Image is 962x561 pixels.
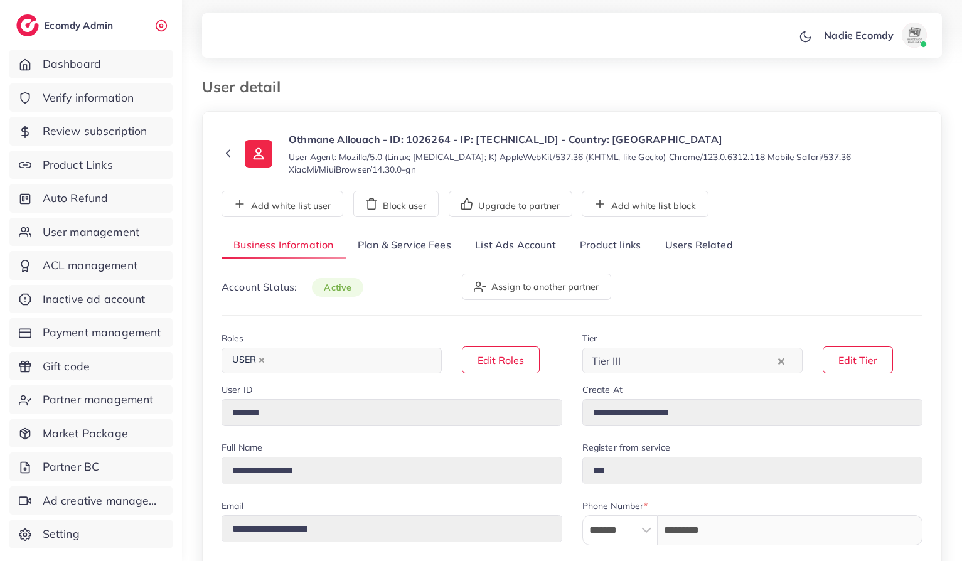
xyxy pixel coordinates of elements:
img: logo [16,14,39,36]
label: Full Name [222,441,262,454]
h3: User detail [202,78,291,96]
span: Market Package [43,425,128,442]
a: Payment management [9,318,173,347]
label: Roles [222,332,243,345]
button: Upgrade to partner [449,191,572,217]
a: Dashboard [9,50,173,78]
a: Ad creative management [9,486,173,515]
button: Block user [353,191,439,217]
h2: Ecomdy Admin [44,19,116,31]
label: Create At [582,383,623,396]
a: Verify information [9,83,173,112]
a: Plan & Service Fees [346,232,463,259]
span: Payment management [43,324,161,341]
input: Search for option [624,351,775,370]
a: Setting [9,520,173,548]
a: Inactive ad account [9,285,173,314]
span: Dashboard [43,56,101,72]
span: Product Links [43,157,113,173]
span: Ad creative management [43,493,163,509]
span: Gift code [43,358,90,375]
button: Add white list block [582,191,708,217]
input: Search for option [272,351,425,370]
label: Tier [582,332,597,345]
button: Deselect USER [259,357,265,363]
a: Product Links [9,151,173,179]
img: ic-user-info.36bf1079.svg [245,140,272,168]
span: Review subscription [43,123,147,139]
label: Phone Number [582,500,648,512]
span: Partner BC [43,459,100,475]
button: Edit Roles [462,346,540,373]
button: Edit Tier [823,346,893,373]
a: List Ads Account [463,232,568,259]
a: Market Package [9,419,173,448]
span: Tier III [589,351,623,370]
a: Review subscription [9,117,173,146]
a: ACL management [9,251,173,280]
img: avatar [902,23,927,48]
span: active [312,278,363,297]
p: Othmane Allouach - ID: 1026264 - IP: [TECHNICAL_ID] - Country: [GEOGRAPHIC_DATA] [289,132,922,147]
a: Partner management [9,385,173,414]
div: Search for option [582,348,803,373]
p: Nadie Ecomdy [824,28,894,43]
span: USER [227,351,270,369]
span: User management [43,224,139,240]
a: Auto Refund [9,184,173,213]
a: User management [9,218,173,247]
button: Clear Selected [778,353,784,368]
span: Auto Refund [43,190,109,206]
a: Gift code [9,352,173,381]
button: Assign to another partner [462,274,611,300]
a: logoEcomdy Admin [16,14,116,36]
span: Setting [43,526,80,542]
p: Account Status: [222,279,363,295]
span: Inactive ad account [43,291,146,307]
div: Search for option [222,348,442,373]
a: Partner BC [9,452,173,481]
span: Partner management [43,392,154,408]
label: Register from service [582,441,670,454]
label: User ID [222,383,252,396]
span: Verify information [43,90,134,106]
small: User Agent: Mozilla/5.0 (Linux; [MEDICAL_DATA]; K) AppleWebKit/537.36 (KHTML, like Gecko) Chrome/... [289,151,922,176]
a: Product links [568,232,653,259]
label: Email [222,500,243,512]
a: Users Related [653,232,744,259]
a: Nadie Ecomdyavatar [817,23,932,48]
a: Business Information [222,232,346,259]
span: ACL management [43,257,137,274]
button: Add white list user [222,191,343,217]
